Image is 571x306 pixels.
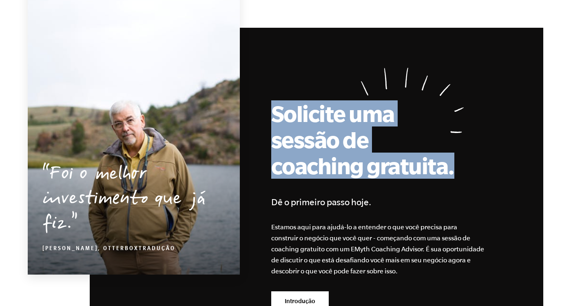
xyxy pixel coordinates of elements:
[530,267,571,306] div: Widget de chat
[42,163,225,237] p: Foi o melhor investimento que já fiz.
[530,267,571,306] iframe: Widget de bate-papo
[271,195,500,209] h4: Dê o primeiro passo hoje.
[271,100,455,179] h2: Solicite uma sessão de coaching gratuita.
[271,222,484,277] p: Estamos aqui para ajudá-lo a entender o que você precisa para construir o negócio que você quer -...
[42,246,175,253] cite: [PERSON_NAME], OtterBoxTradução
